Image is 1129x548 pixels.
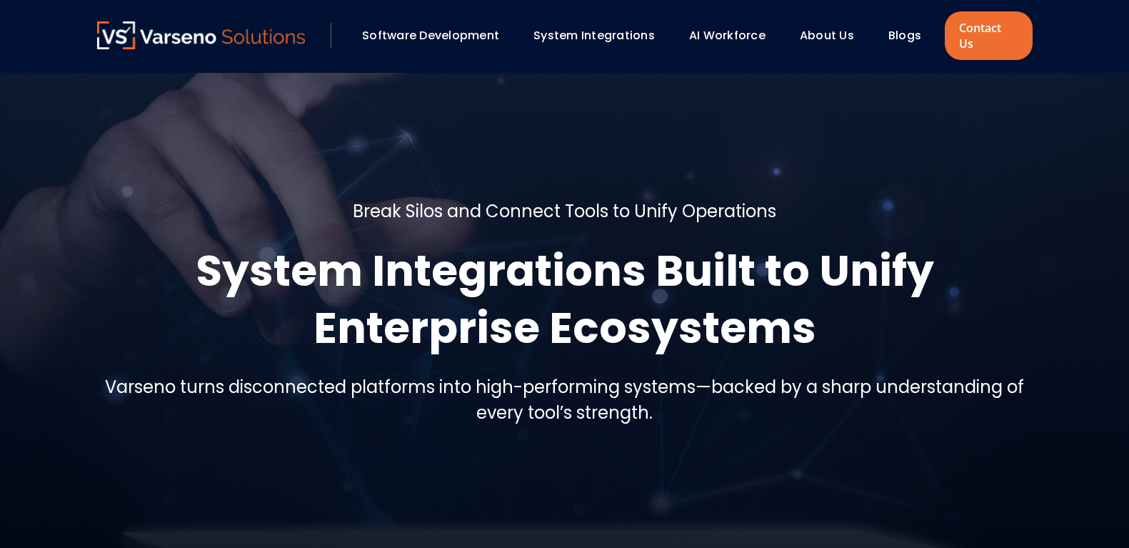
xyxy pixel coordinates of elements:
div: Software Development [355,24,519,48]
h5: Varseno turns disconnected platforms into high-performing systems—backed by a sharp understanding... [97,374,1033,426]
a: Contact Us [945,11,1032,60]
a: System Integrations [533,27,655,44]
h1: System Integrations Built to Unify Enterprise Ecosystems [97,242,1033,357]
a: About Us [800,27,854,44]
div: Blogs [881,24,941,48]
img: Varseno Solutions – Product Engineering & IT Services [97,21,306,49]
a: AI Workforce [689,27,766,44]
div: System Integrations [526,24,675,48]
div: About Us [793,24,874,48]
a: Software Development [362,27,499,44]
a: Varseno Solutions – Product Engineering & IT Services [97,21,306,50]
h5: Break Silos and Connect Tools to Unify Operations [353,199,776,224]
div: AI Workforce [682,24,786,48]
a: Blogs [888,27,921,44]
